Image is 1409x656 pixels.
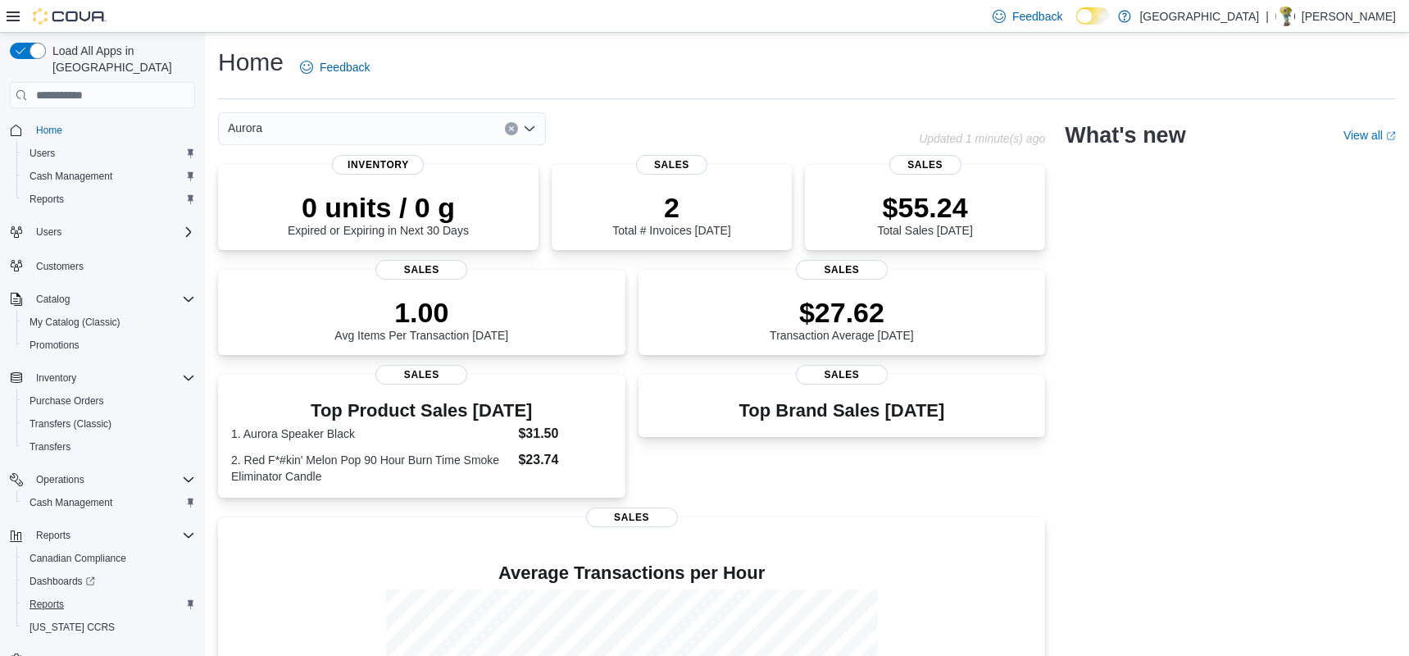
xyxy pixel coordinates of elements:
[231,563,1032,583] h4: Average Transactions per Hour
[375,260,467,280] span: Sales
[3,118,202,142] button: Home
[23,437,77,457] a: Transfers
[3,253,202,277] button: Customers
[3,468,202,491] button: Operations
[30,222,68,242] button: Users
[518,450,611,470] dd: $23.74
[231,452,511,485] dt: 2. Red F*#kin' Melon Pop 90 Hour Burn Time Smoke Eliminator Candle
[23,549,133,568] a: Canadian Compliance
[612,191,730,224] p: 2
[796,260,888,280] span: Sales
[30,255,195,276] span: Customers
[23,166,195,186] span: Cash Management
[228,118,262,138] span: Aurora
[30,440,70,453] span: Transfers
[36,371,76,385] span: Inventory
[16,593,202,616] button: Reports
[16,616,202,639] button: [US_STATE] CCRS
[30,316,120,329] span: My Catalog (Classic)
[770,296,914,342] div: Transaction Average [DATE]
[16,547,202,570] button: Canadian Compliance
[23,391,111,411] a: Purchase Orders
[293,51,376,84] a: Feedback
[23,312,195,332] span: My Catalog (Classic)
[23,414,195,434] span: Transfers (Classic)
[3,367,202,389] button: Inventory
[739,401,945,421] h3: Top Brand Sales [DATE]
[30,170,112,183] span: Cash Management
[877,191,972,237] div: Total Sales [DATE]
[30,496,112,509] span: Cash Management
[16,165,202,188] button: Cash Management
[30,526,195,545] span: Reports
[23,143,61,163] a: Users
[30,289,76,309] button: Catalog
[33,8,107,25] img: Cova
[586,508,678,527] span: Sales
[30,368,195,388] span: Inventory
[1266,7,1269,26] p: |
[877,191,972,224] p: $55.24
[23,549,195,568] span: Canadian Compliance
[320,59,370,75] span: Feedback
[30,368,83,388] button: Inventory
[16,142,202,165] button: Users
[36,293,70,306] span: Catalog
[30,339,80,352] span: Promotions
[334,296,508,329] p: 1.00
[36,124,62,137] span: Home
[30,257,90,276] a: Customers
[30,598,64,611] span: Reports
[16,389,202,412] button: Purchase Orders
[23,572,102,591] a: Dashboards
[30,526,77,545] button: Reports
[1343,129,1396,142] a: View allExternal link
[30,120,195,140] span: Home
[46,43,195,75] span: Load All Apps in [GEOGRAPHIC_DATA]
[1275,7,1295,26] div: Elliott McInerney
[23,414,118,434] a: Transfers (Classic)
[1139,7,1259,26] p: [GEOGRAPHIC_DATA]
[36,260,84,273] span: Customers
[332,155,424,175] span: Inventory
[231,401,612,421] h3: Top Product Sales [DATE]
[23,493,195,512] span: Cash Management
[30,470,195,490] span: Operations
[36,225,61,239] span: Users
[23,437,195,457] span: Transfers
[30,394,104,408] span: Purchase Orders
[3,221,202,244] button: Users
[23,143,195,163] span: Users
[612,191,730,237] div: Total # Invoices [DATE]
[231,426,511,442] dt: 1. Aurora Speaker Black
[23,594,195,614] span: Reports
[518,424,611,444] dd: $31.50
[636,155,708,175] span: Sales
[505,122,518,135] button: Clear input
[30,552,126,565] span: Canadian Compliance
[1076,7,1111,25] input: Dark Mode
[375,365,467,385] span: Sales
[36,473,84,486] span: Operations
[23,594,70,614] a: Reports
[23,335,195,355] span: Promotions
[288,191,469,237] div: Expired or Expiring in Next 30 Days
[1012,8,1062,25] span: Feedback
[16,311,202,334] button: My Catalog (Classic)
[218,46,284,79] h1: Home
[16,435,202,458] button: Transfers
[23,617,121,637] a: [US_STATE] CCRS
[30,121,69,140] a: Home
[796,365,888,385] span: Sales
[523,122,536,135] button: Open list of options
[23,391,195,411] span: Purchase Orders
[1065,122,1185,148] h2: What's new
[1386,131,1396,141] svg: External link
[23,617,195,637] span: Washington CCRS
[334,296,508,342] div: Avg Items Per Transaction [DATE]
[30,575,95,588] span: Dashboards
[16,570,202,593] a: Dashboards
[23,335,86,355] a: Promotions
[30,193,64,206] span: Reports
